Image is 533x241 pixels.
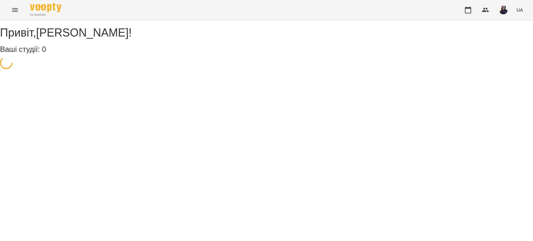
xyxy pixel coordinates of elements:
[7,2,22,17] button: Menu
[516,7,523,13] span: UA
[30,3,61,12] img: Voopty Logo
[514,4,526,16] button: UA
[42,45,46,53] span: 0
[30,13,61,17] span: For Business
[499,6,508,14] img: de66a22b4ea812430751315b74cfe34b.jpg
